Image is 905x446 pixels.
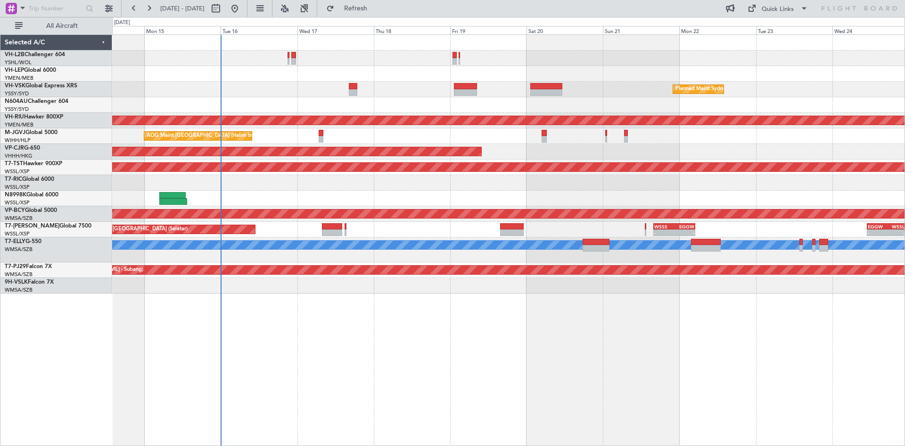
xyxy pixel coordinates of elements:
span: N8998K [5,192,26,198]
a: VHHH/HKG [5,152,33,160]
a: 9H-VSLKFalcon 7X [5,279,54,285]
div: - [868,230,886,236]
div: EGGW [868,224,886,229]
a: N604AUChallenger 604 [5,99,68,104]
a: N8998KGlobal 6000 [5,192,58,198]
a: VH-LEPGlobal 6000 [5,67,56,73]
div: Planned Maint [GEOGRAPHIC_DATA] (Seletar) [77,222,188,236]
a: T7-[PERSON_NAME]Global 7500 [5,223,91,229]
div: Mon 15 [144,26,221,34]
div: Sun 21 [603,26,679,34]
button: Refresh [322,1,378,16]
div: Mon 22 [679,26,756,34]
a: T7-ELLYG-550 [5,239,41,244]
a: WMSA/SZB [5,246,33,253]
span: Refresh [336,5,376,12]
div: Tue 16 [221,26,297,34]
span: M-JGVJ [5,130,25,135]
span: VH-LEP [5,67,24,73]
span: [DATE] - [DATE] [160,4,205,13]
a: YMEN/MEB [5,75,33,82]
span: All Aircraft [25,23,99,29]
span: T7-TST [5,161,23,167]
a: WIHH/HLP [5,137,31,144]
div: - [654,230,674,236]
span: VP-BCY [5,208,25,213]
div: Sat 20 [527,26,603,34]
span: VH-VSK [5,83,25,89]
span: T7-RIC [5,177,22,182]
a: YSSY/SYD [5,106,29,113]
a: T7-TSTHawker 900XP [5,161,62,167]
span: T7-ELLY [5,239,25,244]
a: WMSA/SZB [5,271,33,278]
span: 9H-VSLK [5,279,28,285]
div: - [675,230,694,236]
a: YMEN/MEB [5,121,33,128]
a: VH-RIUHawker 800XP [5,114,63,120]
a: YSHL/WOL [5,59,32,66]
a: WSSL/XSP [5,184,30,191]
a: WMSA/SZB [5,215,33,222]
button: All Aircraft [10,18,102,34]
a: M-JGVJGlobal 5000 [5,130,58,135]
div: Fri 19 [450,26,527,34]
input: Trip Number [29,1,83,16]
button: Quick Links [743,1,813,16]
div: Thu 18 [374,26,450,34]
span: VH-L2B [5,52,25,58]
span: T7-PJ29 [5,264,26,269]
a: WSSL/XSP [5,199,30,206]
a: VH-VSKGlobal Express XRS [5,83,77,89]
div: Planned Maint Sydney ([PERSON_NAME] Intl) [675,82,785,96]
a: VP-BCYGlobal 5000 [5,208,57,213]
a: VH-L2BChallenger 604 [5,52,65,58]
a: WMSA/SZB [5,286,33,294]
div: EGGW [675,224,694,229]
div: WSSL [886,224,905,229]
a: T7-RICGlobal 6000 [5,177,54,182]
span: VH-RIU [5,114,24,120]
a: VP-CJRG-650 [5,145,40,151]
a: WSSL/XSP [5,230,30,237]
a: YSSY/SYD [5,90,29,97]
span: VP-CJR [5,145,24,151]
div: Quick Links [762,5,794,14]
div: Wed 17 [297,26,374,34]
div: AOG Maint [GEOGRAPHIC_DATA] (Halim Intl) [147,129,257,143]
a: WSSL/XSP [5,168,30,175]
div: - [886,230,905,236]
div: WSSS [654,224,674,229]
span: N604AU [5,99,28,104]
div: [DATE] [114,19,130,27]
span: T7-[PERSON_NAME] [5,223,59,229]
div: Tue 23 [756,26,832,34]
a: T7-PJ29Falcon 7X [5,264,52,269]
